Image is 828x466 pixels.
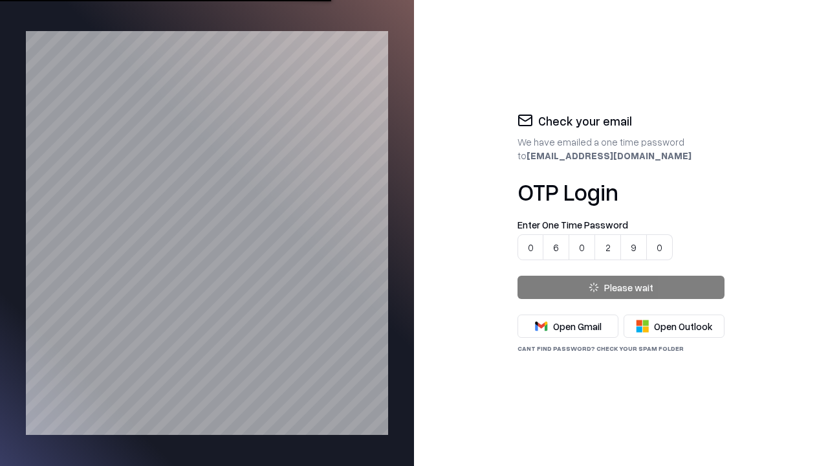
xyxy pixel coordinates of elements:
h1: OTP Login [517,179,724,205]
h2: Check your email [538,113,632,131]
button: Open Outlook [624,315,724,338]
div: We have emailed a one time password to [517,135,724,162]
b: [EMAIL_ADDRESS][DOMAIN_NAME] [527,150,692,161]
button: Open Gmail [517,315,618,338]
div: Cant find password? check your spam folder [517,343,724,353]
